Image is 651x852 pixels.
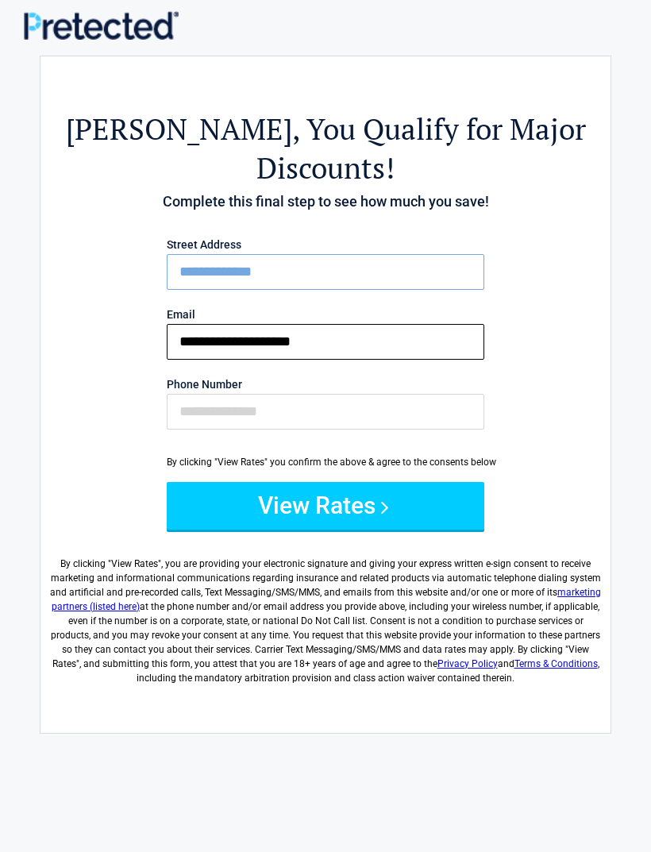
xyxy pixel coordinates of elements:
[167,379,484,390] label: Phone Number
[52,587,601,612] a: marketing partners (listed here)
[111,558,158,569] span: View Rates
[24,11,179,39] img: Main Logo
[48,110,603,187] h2: , You Qualify for Major Discounts!
[167,239,484,250] label: Street Address
[167,309,484,320] label: Email
[437,658,498,669] a: Privacy Policy
[167,455,484,469] div: By clicking "View Rates" you confirm the above & agree to the consents below
[167,482,484,530] button: View Rates
[66,110,292,148] span: [PERSON_NAME]
[514,658,598,669] a: Terms & Conditions
[48,544,603,685] label: By clicking " ", you are providing your electronic signature and giving your express written e-si...
[48,191,603,212] h4: Complete this final step to see how much you save!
